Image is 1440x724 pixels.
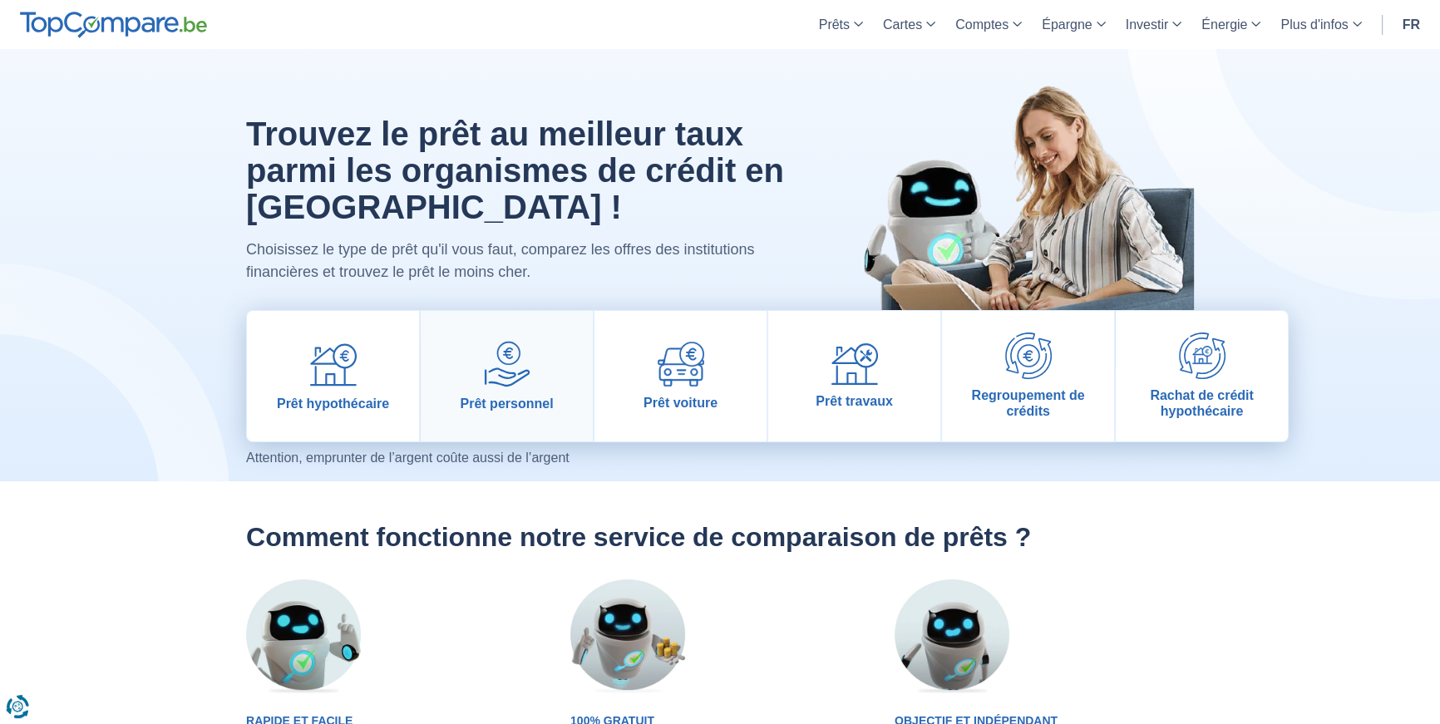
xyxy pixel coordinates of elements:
[768,311,940,441] a: Prêt travaux
[20,12,207,38] img: TopCompare
[246,116,789,225] h1: Trouvez le prêt au meilleur taux parmi les organismes de crédit en [GEOGRAPHIC_DATA] !
[484,341,530,387] img: Prêt personnel
[310,341,357,387] img: Prêt hypothécaire
[644,395,718,411] span: Prêt voiture
[570,579,685,694] img: 100% Gratuit
[246,239,789,283] p: Choisissez le type de prêt qu'il vous faut, comparez les offres des institutions financières et t...
[246,521,1194,553] h2: Comment fonctionne notre service de comparaison de prêts ?
[942,311,1114,441] a: Regroupement de crédits
[895,579,1009,694] img: Objectif et Indépendant
[1122,387,1281,419] span: Rachat de crédit hypothécaire
[421,311,593,441] a: Prêt personnel
[828,49,1194,369] img: image-hero
[246,579,361,694] img: Rapide et Facile
[1116,311,1288,441] a: Rachat de crédit hypothécaire
[277,396,389,411] span: Prêt hypothécaire
[831,343,878,386] img: Prêt travaux
[949,387,1107,419] span: Regroupement de crédits
[1005,332,1052,379] img: Regroupement de crédits
[247,311,419,441] a: Prêt hypothécaire
[460,396,553,411] span: Prêt personnel
[658,342,704,387] img: Prêt voiture
[1179,332,1225,379] img: Rachat de crédit hypothécaire
[816,393,893,409] span: Prêt travaux
[594,311,767,441] a: Prêt voiture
